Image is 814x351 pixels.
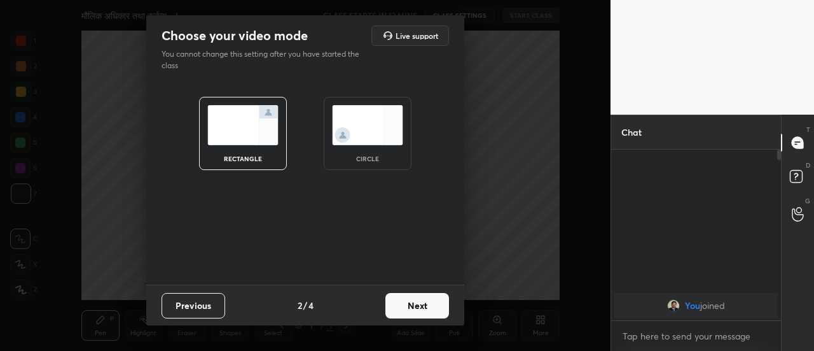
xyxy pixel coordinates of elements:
[700,301,725,311] span: joined
[207,105,279,145] img: normalScreenIcon.ae25ed63.svg
[303,299,307,312] h4: /
[385,293,449,319] button: Next
[611,290,781,321] div: grid
[685,301,700,311] span: You
[308,299,314,312] h4: 4
[806,161,810,170] p: D
[806,125,810,134] p: T
[162,293,225,319] button: Previous
[162,27,308,44] h2: Choose your video mode
[396,32,438,39] h5: Live support
[342,155,393,162] div: circle
[162,48,368,71] p: You cannot change this setting after you have started the class
[667,299,680,312] img: 16f2c636641f46738db132dff3252bf4.jpg
[217,155,268,162] div: rectangle
[611,115,652,149] p: Chat
[332,105,403,145] img: circleScreenIcon.acc0effb.svg
[805,196,810,206] p: G
[298,299,302,312] h4: 2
